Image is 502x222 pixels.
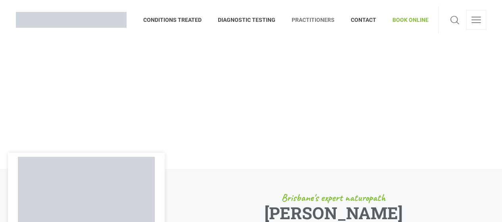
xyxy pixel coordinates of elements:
span: CONTACT [343,14,385,26]
img: Brisbane Naturopath [16,12,127,28]
a: PRACTITIONERS [284,6,343,34]
a: Search [448,10,462,30]
a: Brisbane Naturopath [16,6,127,34]
span: PRACTITIONERS [284,14,343,26]
a: CONTACT [343,6,385,34]
span: DIAGNOSTIC TESTING [210,14,284,26]
span: Brisbane's expert naturopath [281,193,385,203]
a: BOOK ONLINE [385,6,429,34]
a: CONDITIONS TREATED [143,6,210,34]
a: DIAGNOSTIC TESTING [210,6,284,34]
span: BOOK ONLINE [385,14,429,26]
span: CONDITIONS TREATED [143,14,210,26]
